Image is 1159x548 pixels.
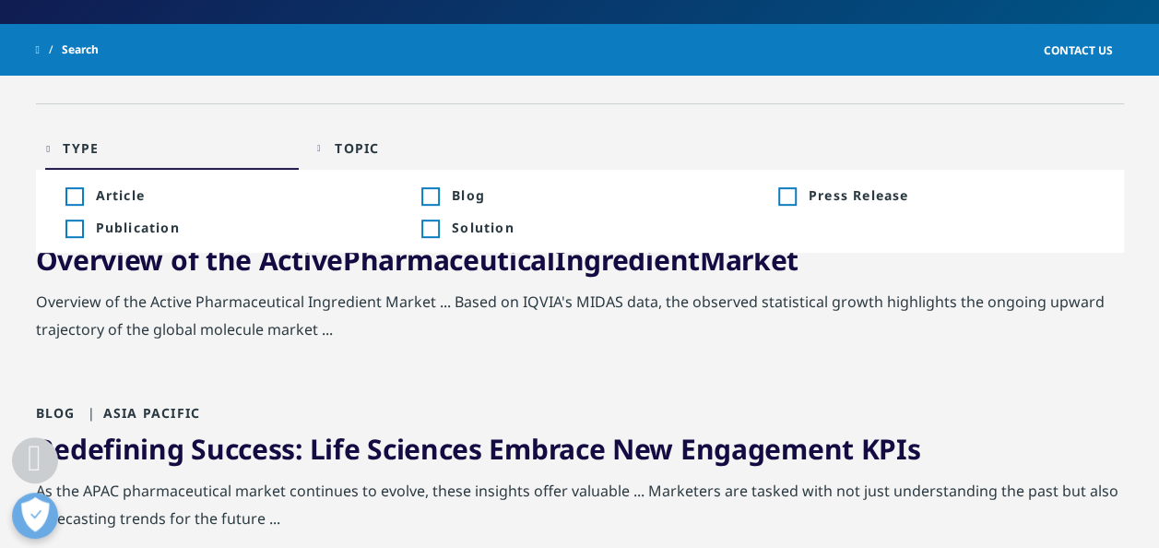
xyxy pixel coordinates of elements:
[96,186,382,204] span: Article
[36,288,1124,352] div: Overview of the Active Pharmaceutical Ingredient Market ... Based on IQVIA's MIDAS data, the obse...
[335,139,379,157] div: Topic facet.
[36,477,1124,542] div: As the APAC pharmaceutical market continues to evolve, these insights offer valuable ... Marketer...
[809,186,1094,204] span: Press Release
[12,493,58,539] button: Open Preferences
[421,220,438,237] div: Inclusion filter on Solution; 2 results
[65,220,82,237] div: Inclusion filter on Publication; 1 result
[65,188,82,205] div: Inclusion filter on Article; 1 result
[778,188,795,205] div: Inclusion filter on Press Release; 3 results
[45,211,402,244] li: Inclusion filter on Publication; 1 result
[36,404,76,422] span: Blog
[452,219,738,236] span: Solution
[62,33,99,66] span: Search
[758,179,1115,211] li: Inclusion filter on Press Release; 3 results
[421,188,438,205] div: Inclusion filter on Blog; 11 results
[80,404,201,422] span: Asia Pacific
[401,211,758,244] li: Inclusion filter on Solution; 2 results
[63,139,99,157] div: Type facet.
[700,241,798,279] span: Market
[36,241,798,279] a: Overview of the ActivePharmaceuticalIngredientMarket
[36,430,921,468] a: Redefining Success: Life Sciences Embrace New Engagement KPIs
[1016,29,1141,72] a: Contact Us
[343,241,555,279] span: Pharmaceutical
[401,179,758,211] li: Inclusion filter on Blog; 11 results
[96,219,382,236] span: Publication
[45,179,402,211] li: Inclusion filter on Article; 1 result
[452,186,738,204] span: Blog
[1044,42,1113,58] span: Contact Us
